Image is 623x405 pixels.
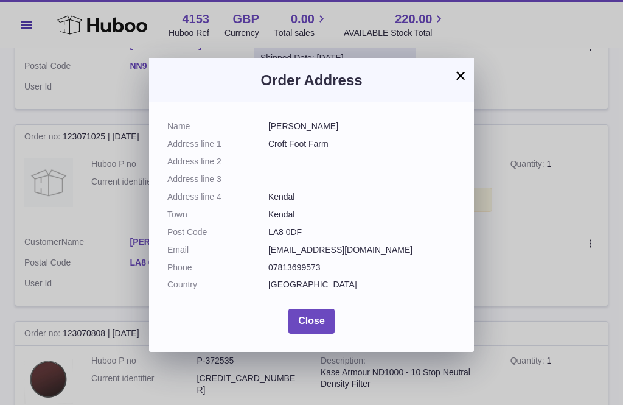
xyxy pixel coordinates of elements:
[288,309,335,334] button: Close
[167,209,268,220] dt: Town
[167,71,456,90] h3: Order Address
[167,244,268,256] dt: Email
[268,227,456,238] dd: LA8 0DF
[167,191,268,203] dt: Address line 4
[167,227,268,238] dt: Post Code
[298,315,325,326] span: Close
[268,262,456,273] dd: 07813699573
[167,156,268,167] dt: Address line 2
[268,138,456,150] dd: Croft Foot Farm
[453,68,468,83] button: ×
[268,191,456,203] dd: Kendal
[167,174,268,185] dt: Address line 3
[268,209,456,220] dd: Kendal
[167,279,268,291] dt: Country
[167,262,268,273] dt: Phone
[268,244,456,256] dd: [EMAIL_ADDRESS][DOMAIN_NAME]
[167,138,268,150] dt: Address line 1
[268,279,456,291] dd: [GEOGRAPHIC_DATA]
[167,121,268,132] dt: Name
[268,121,456,132] dd: [PERSON_NAME]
